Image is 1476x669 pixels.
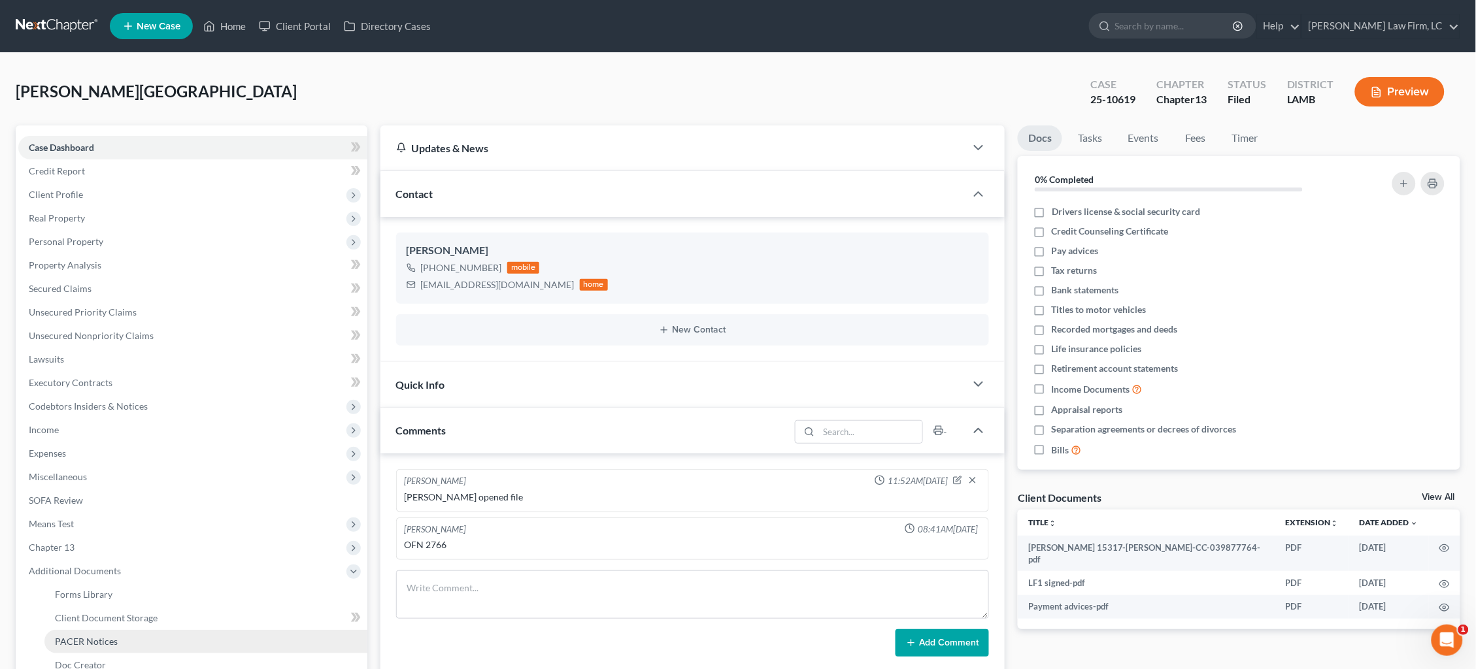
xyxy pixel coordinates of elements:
[1458,625,1469,635] span: 1
[1349,595,1429,619] td: [DATE]
[421,261,502,274] div: [PHONE_NUMBER]
[18,136,367,159] a: Case Dashboard
[1028,517,1056,527] a: Titleunfold_more
[55,589,112,600] span: Forms Library
[1035,174,1094,185] strong: 0% Completed
[55,636,118,647] span: PACER Notices
[29,330,154,341] span: Unsecured Nonpriority Claims
[18,159,367,183] a: Credit Report
[405,523,467,536] div: [PERSON_NAME]
[421,278,575,291] div: [EMAIL_ADDRESS][DOMAIN_NAME]
[29,236,103,247] span: Personal Property
[1286,517,1339,527] a: Extensionunfold_more
[405,538,981,551] div: OFN 2766
[1090,77,1135,92] div: Case
[1018,571,1275,595] td: LF1 signed-pdf
[18,301,367,324] a: Unsecured Priority Claims
[396,188,433,200] span: Contact
[888,475,948,487] span: 11:52AM[DATE]
[1331,519,1339,527] i: unfold_more
[1052,264,1098,277] span: Tax returns
[18,324,367,348] a: Unsecured Nonpriority Claims
[1422,493,1455,502] a: View All
[1302,14,1460,38] a: [PERSON_NAME] Law Firm, LC
[1018,595,1275,619] td: Payment advices-pdf
[1275,571,1349,595] td: PDF
[29,400,148,412] span: Codebtors Insiders & Notices
[18,371,367,395] a: Executory Contracts
[396,141,950,155] div: Updates & News
[1018,491,1101,504] div: Client Documents
[29,542,75,553] span: Chapter 13
[1175,125,1216,151] a: Fees
[1411,519,1418,527] i: expand_more
[1228,77,1266,92] div: Status
[1052,303,1147,316] span: Titles to motor vehicles
[507,262,540,274] div: mobile
[55,612,158,623] span: Client Document Storage
[1156,92,1207,107] div: Chapter
[16,82,297,101] span: [PERSON_NAME][GEOGRAPHIC_DATA]
[1195,93,1207,105] span: 13
[137,22,180,31] span: New Case
[407,325,979,335] button: New Contact
[1349,536,1429,572] td: [DATE]
[252,14,337,38] a: Client Portal
[396,424,446,436] span: Comments
[1257,14,1301,38] a: Help
[396,378,445,391] span: Quick Info
[1048,519,1056,527] i: unfold_more
[29,165,85,176] span: Credit Report
[1052,362,1179,375] span: Retirement account statements
[1275,595,1349,619] td: PDF
[407,243,979,259] div: [PERSON_NAME]
[337,14,437,38] a: Directory Cases
[1018,536,1275,572] td: [PERSON_NAME] 15317-[PERSON_NAME]-CC-039877764-pdf
[29,424,59,435] span: Income
[1118,125,1169,151] a: Events
[197,14,252,38] a: Home
[29,565,121,576] span: Additional Documents
[29,353,64,365] span: Lawsuits
[1287,92,1334,107] div: LAMB
[44,630,367,653] a: PACER Notices
[1432,625,1463,656] iframe: Intercom live chat
[44,606,367,630] a: Client Document Storage
[1052,205,1201,218] span: Drivers license & social security card
[580,279,609,291] div: home
[1052,444,1069,457] span: Bills
[1052,225,1169,238] span: Credit Counseling Certificate
[1052,423,1237,436] span: Separation agreements or decrees of divorces
[29,518,74,529] span: Means Test
[29,259,101,270] span: Property Analysis
[405,491,981,504] div: [PERSON_NAME] opened file
[1052,383,1130,396] span: Income Documents
[1222,125,1269,151] a: Timer
[1052,244,1099,257] span: Pay advices
[1275,536,1349,572] td: PDF
[1052,284,1119,297] span: Bank statements
[18,489,367,512] a: SOFA Review
[29,142,94,153] span: Case Dashboard
[29,448,66,459] span: Expenses
[1052,342,1142,355] span: Life insurance policies
[1052,323,1178,336] span: Recorded mortgages and deeds
[918,523,978,536] span: 08:41AM[DATE]
[1067,125,1113,151] a: Tasks
[29,212,85,223] span: Real Property
[1287,77,1334,92] div: District
[29,306,137,318] span: Unsecured Priority Claims
[1018,125,1062,151] a: Docs
[29,377,112,388] span: Executory Contracts
[29,495,83,506] span: SOFA Review
[1052,403,1123,416] span: Appraisal reports
[405,475,467,488] div: [PERSON_NAME]
[1156,77,1207,92] div: Chapter
[29,283,92,294] span: Secured Claims
[29,189,83,200] span: Client Profile
[1355,77,1445,106] button: Preview
[18,253,367,277] a: Property Analysis
[18,277,367,301] a: Secured Claims
[29,471,87,482] span: Miscellaneous
[1115,14,1235,38] input: Search by name...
